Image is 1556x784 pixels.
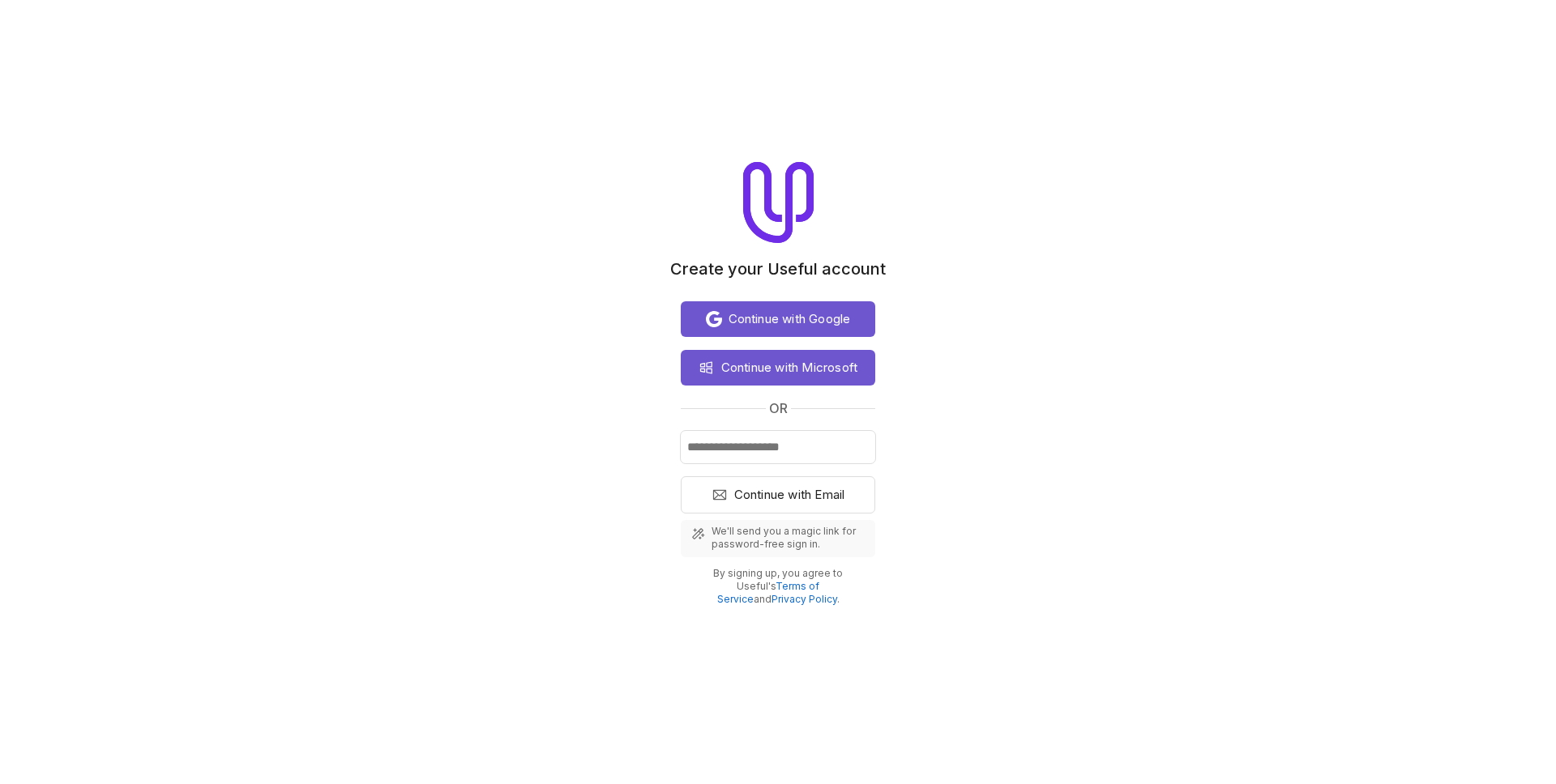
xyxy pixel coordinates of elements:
[772,593,837,605] a: Privacy Policy
[694,567,862,606] p: By signing up, you agree to Useful's and .
[717,580,820,605] a: Terms of Service
[681,350,875,386] button: Continue with Microsoft
[712,525,866,551] span: We'll send you a magic link for password-free sign in.
[681,431,875,463] input: Email
[681,476,875,513] button: Continue with Email
[734,485,845,505] span: Continue with Email
[670,259,886,279] h1: Create your Useful account
[721,358,858,377] span: Continue with Microsoft
[729,309,851,329] span: Continue with Google
[769,398,788,418] span: or
[681,301,875,337] button: Continue with Google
